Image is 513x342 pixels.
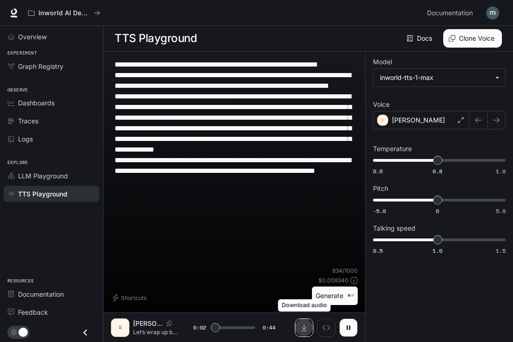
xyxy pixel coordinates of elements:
p: Model [373,59,392,65]
p: Let’s wrap up by exploring the behavioral economics behind sticky prices. When we look at the rea... [133,328,177,336]
p: 834 / 1000 [332,267,358,275]
a: Dashboards [4,95,99,111]
a: LLM Playground [4,168,99,184]
span: 1.5 [496,247,506,255]
span: Documentation [427,7,473,19]
div: inworld-tts-1-max [373,69,505,86]
span: TTS Playground [18,189,67,199]
span: Overview [18,32,47,42]
button: All workspaces [24,4,104,22]
span: 0 [436,207,439,215]
p: Inworld AI Demos [38,9,90,17]
button: Download audio [295,318,313,337]
button: Inspect [317,318,336,337]
span: 0.5 [373,247,383,255]
p: [PERSON_NAME] [392,116,445,125]
button: User avatar [483,4,502,22]
span: 1.0 [496,167,506,175]
span: Graph Registry [18,61,63,71]
span: -5.0 [373,207,386,215]
span: Logs [18,134,33,144]
p: ⌘⏎ [347,293,354,299]
button: Close drawer [75,323,96,342]
p: [PERSON_NAME] [133,319,163,328]
button: Generate⌘⏎ [312,287,358,305]
a: Graph Registry [4,58,99,74]
a: Overview [4,29,99,45]
a: TTS Playground [4,186,99,202]
span: Dark mode toggle [18,327,28,337]
a: Traces [4,113,99,129]
span: 0.6 [373,167,383,175]
img: User avatar [486,6,499,19]
div: S [113,320,128,335]
span: 1.0 [433,247,442,255]
span: 0:02 [193,323,206,332]
span: Dashboards [18,98,55,108]
span: 0.8 [433,167,442,175]
span: Traces [18,116,38,126]
button: Clone Voice [443,29,502,48]
a: Feedback [4,304,99,320]
a: Documentation [4,286,99,302]
span: Feedback [18,307,48,317]
span: Documentation [18,289,64,299]
div: inworld-tts-1-max [380,73,490,82]
span: 5.0 [496,207,506,215]
span: LLM Playground [18,171,68,181]
a: Logs [4,131,99,147]
button: Shortcuts [111,290,150,305]
p: Temperature [373,146,412,152]
p: $ 0.008340 [318,276,348,284]
button: Copy Voice ID [163,321,176,326]
h1: TTS Playground [115,29,197,48]
p: Pitch [373,185,388,192]
a: Docs [405,29,436,48]
a: Documentation [423,4,480,22]
p: Voice [373,101,390,108]
span: 0:44 [263,323,275,332]
div: Download audio [278,299,331,312]
p: Talking speed [373,225,415,232]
